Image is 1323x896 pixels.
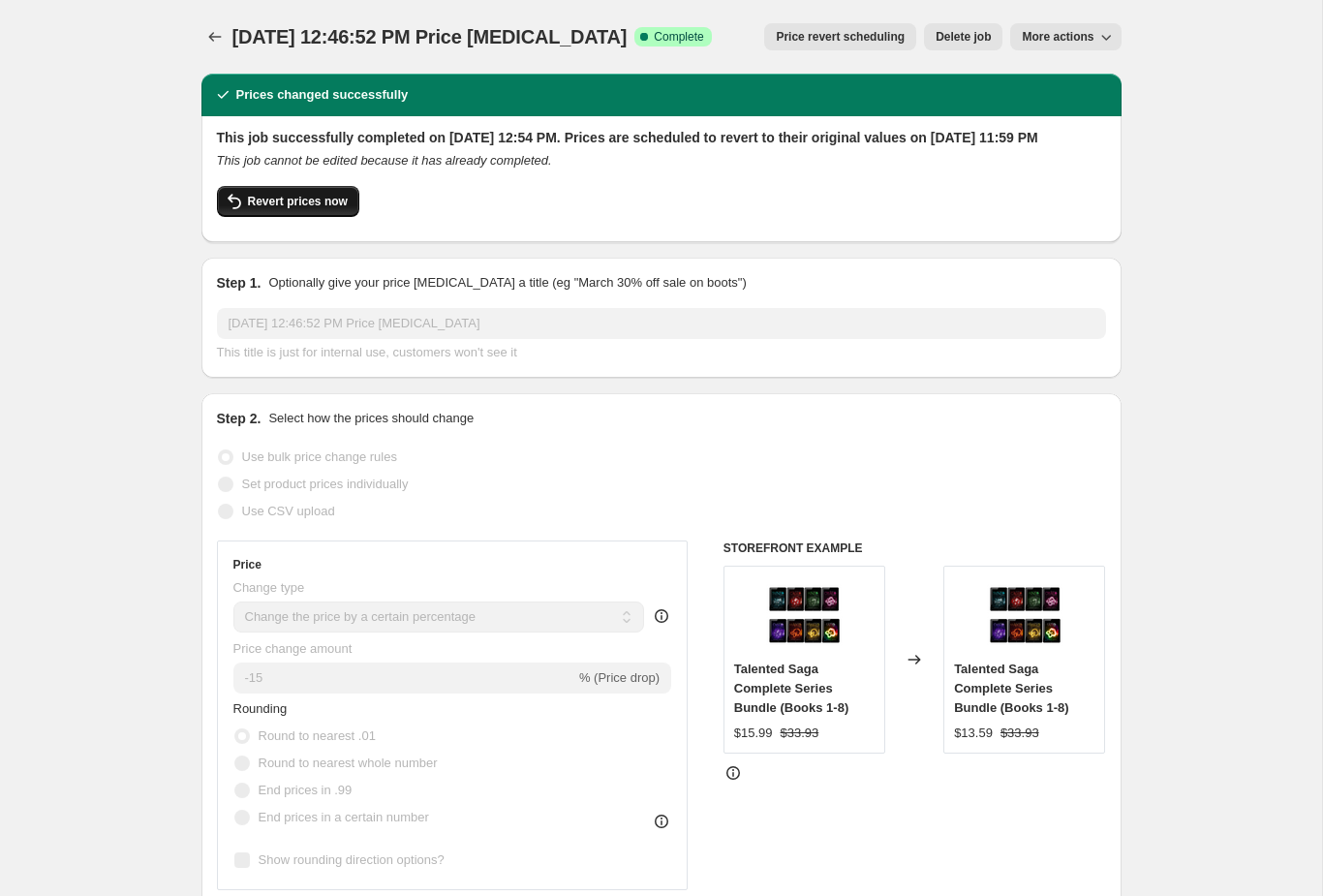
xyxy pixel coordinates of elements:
h2: This job successfully completed on [DATE] 12:54 PM. Prices are scheduled to revert to their origi... [217,128,1106,147]
span: Rounding [233,701,288,716]
h2: Step 1. [217,273,262,293]
input: 30% off holiday sale [217,308,1106,339]
span: This title is just for internal use, customers won't see it [217,345,517,359]
span: Use bulk price change rules [242,449,397,464]
span: Talented Saga Complete Series Bundle (Books 1-8) [954,662,1068,715]
span: Set product prices individually [242,477,409,491]
div: $15.99 [734,724,773,743]
button: Price change jobs [201,23,229,50]
span: % (Price drop) [579,670,660,685]
span: Round to nearest .01 [259,728,376,743]
h2: Prices changed successfully [236,85,409,105]
button: Price revert scheduling [764,23,916,50]
span: Talented Saga Complete Series Bundle (Books 1-8) [734,662,848,715]
span: Round to nearest whole number [259,756,438,770]
span: Delete job [936,29,991,45]
button: More actions [1010,23,1121,50]
span: Revert prices now [248,194,348,209]
span: More actions [1022,29,1093,45]
span: [DATE] 12:46:52 PM Price [MEDICAL_DATA] [232,26,628,47]
span: Price revert scheduling [776,29,905,45]
h3: Price [233,557,262,572]
strike: $33.93 [781,724,819,743]
span: Price change amount [233,641,353,656]
input: -15 [233,663,575,694]
h2: Step 2. [217,409,262,428]
span: Show rounding direction options? [259,852,445,867]
img: Talented_8books_Shopify_White_Backkground_80x.png [986,576,1063,654]
span: End prices in a certain number [259,810,429,824]
i: This job cannot be edited because it has already completed. [217,153,552,168]
span: Change type [233,580,305,595]
div: help [652,606,671,626]
p: Optionally give your price [MEDICAL_DATA] a title (eg "March 30% off sale on boots") [268,273,746,293]
button: Revert prices now [217,186,359,217]
p: Select how the prices should change [268,409,474,428]
span: Use CSV upload [242,504,335,518]
button: Delete job [924,23,1002,50]
span: End prices in .99 [259,783,353,797]
strike: $33.93 [1000,724,1039,743]
img: Talented_8books_Shopify_White_Backkground_80x.png [765,576,843,654]
h6: STOREFRONT EXAMPLE [723,541,1106,556]
span: Complete [654,29,703,45]
div: $13.59 [954,724,993,743]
